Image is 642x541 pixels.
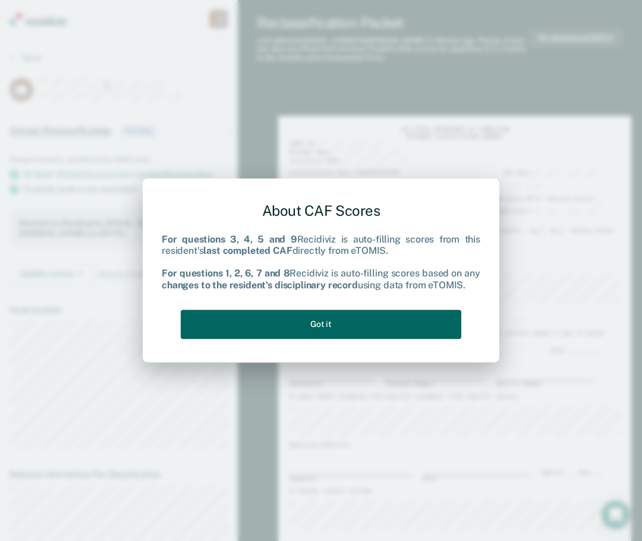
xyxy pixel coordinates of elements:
[162,234,297,245] b: For questions 3, 4, 5 and 9
[162,279,358,291] b: changes to the resident's disciplinary record
[162,268,289,279] b: For questions 1, 2, 6, 7 and 8
[162,193,480,229] div: About CAF Scores
[162,234,480,291] div: Recidiviz is auto-filling scores from this resident's directly from eTOMIS. Recidiviz is auto-fil...
[181,310,461,339] button: Got it
[203,245,292,256] b: last completed CAF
